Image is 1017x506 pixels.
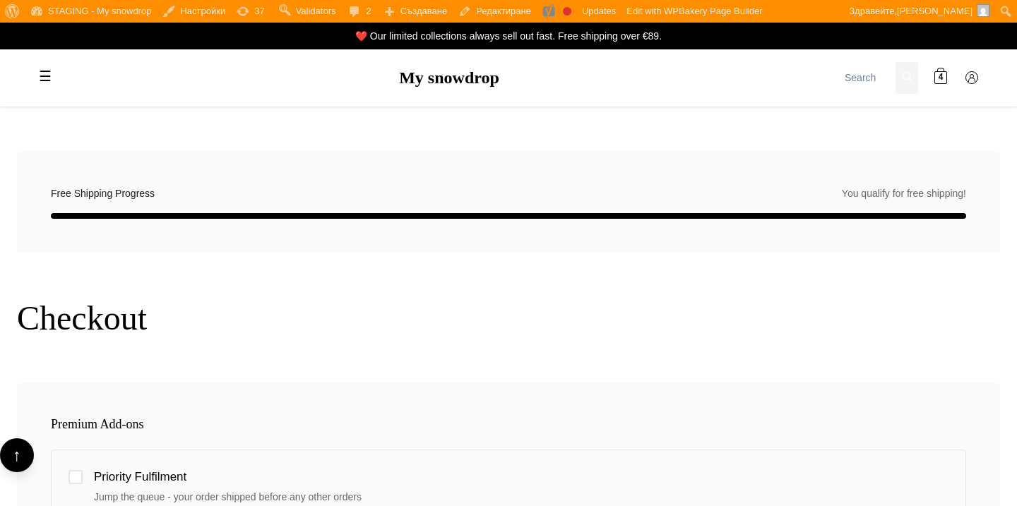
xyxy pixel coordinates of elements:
[94,489,948,505] div: Jump the queue - your order shipped before any other orders
[842,186,966,201] span: You qualify for free shipping!
[839,62,896,94] input: Search
[31,63,59,91] label: Toggle mobile menu
[399,68,499,87] a: My snowdrop
[51,186,155,201] span: Free Shipping Progress
[563,7,571,16] div: Focus keyphrase not set
[939,71,944,85] span: 4
[17,298,1000,339] h1: Checkout
[927,64,955,92] a: 4
[94,467,948,486] div: Priority Fulfilment
[51,417,966,433] h3: Premium Add-ons
[897,6,973,16] span: [PERSON_NAME]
